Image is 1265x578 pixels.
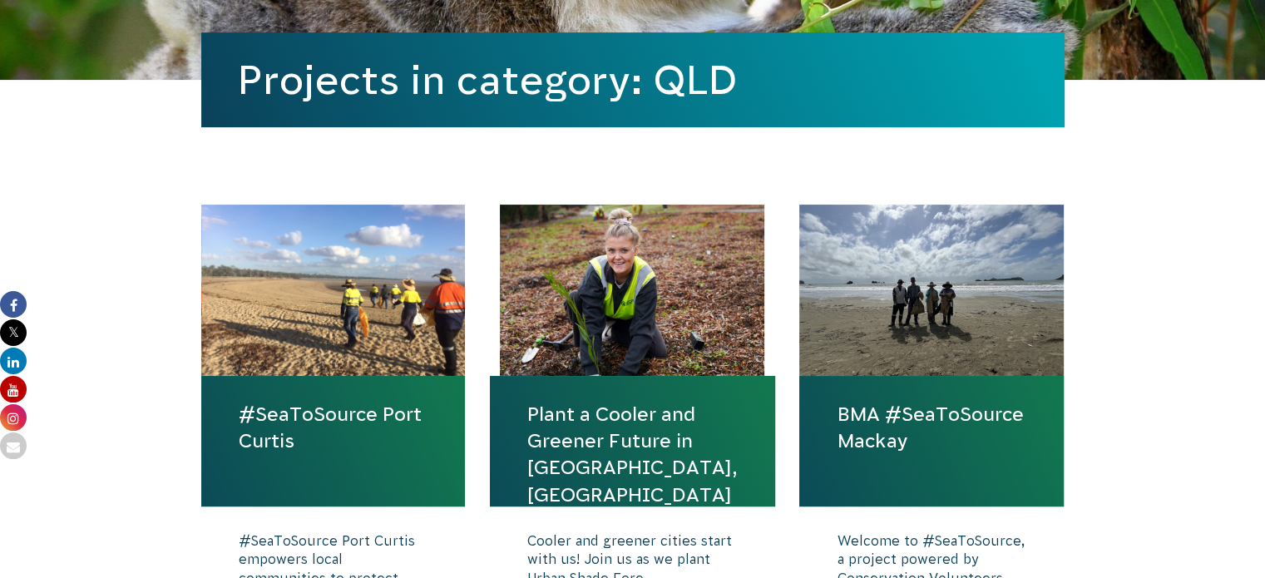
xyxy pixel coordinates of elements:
a: #SeaToSource Port Curtis [239,401,428,454]
h1: Projects in category: QLD [238,57,1028,102]
a: BMA #SeaToSource Mackay [837,401,1026,454]
a: Plant a Cooler and Greener Future in [GEOGRAPHIC_DATA], [GEOGRAPHIC_DATA] [527,401,738,508]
